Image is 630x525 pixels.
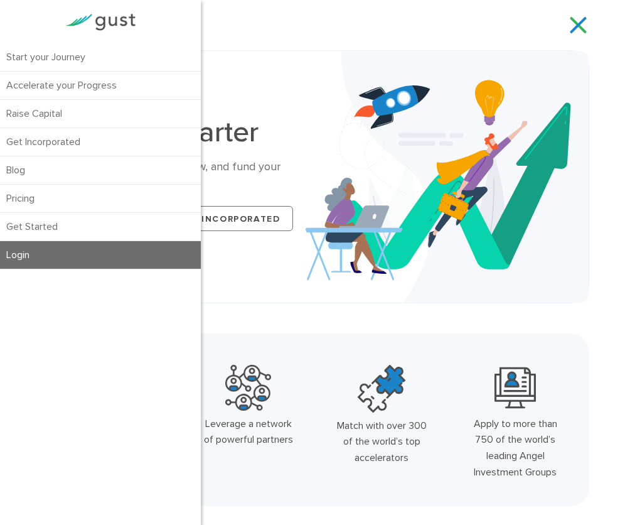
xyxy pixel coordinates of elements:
img: Startup Smarter Hero [306,51,589,303]
div: Match with over 300 of the world’s top accelerators [336,418,427,466]
div: Leverage a network of powerful partners [202,416,294,448]
a: Get Incorporated [164,206,294,231]
img: Leading Angel Investment [494,365,536,411]
img: Powerful Partners [225,365,271,411]
div: Apply to more than 750 of the world’s leading Angel Investment Groups [469,416,561,480]
img: Gust Logo [65,14,136,31]
img: Top Accelerators [358,365,405,413]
